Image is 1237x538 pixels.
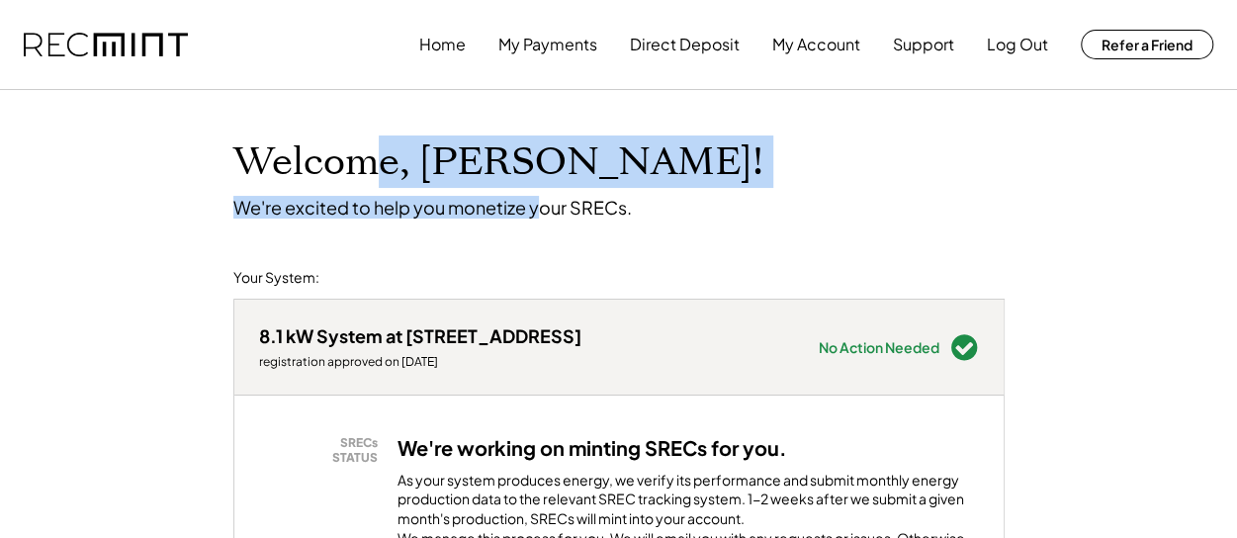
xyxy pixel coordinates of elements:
[398,435,787,461] h3: We're working on minting SRECs for you.
[233,268,319,288] div: Your System:
[233,139,763,186] h1: Welcome, [PERSON_NAME]!
[987,25,1048,64] button: Log Out
[259,354,581,370] div: registration approved on [DATE]
[630,25,740,64] button: Direct Deposit
[269,435,378,466] div: SRECs STATUS
[419,25,466,64] button: Home
[772,25,860,64] button: My Account
[1081,30,1213,59] button: Refer a Friend
[233,196,632,219] div: We're excited to help you monetize your SRECs.
[893,25,954,64] button: Support
[498,25,597,64] button: My Payments
[24,33,188,57] img: recmint-logotype%403x.png
[819,340,939,354] div: No Action Needed
[259,324,581,347] div: 8.1 kW System at [STREET_ADDRESS]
